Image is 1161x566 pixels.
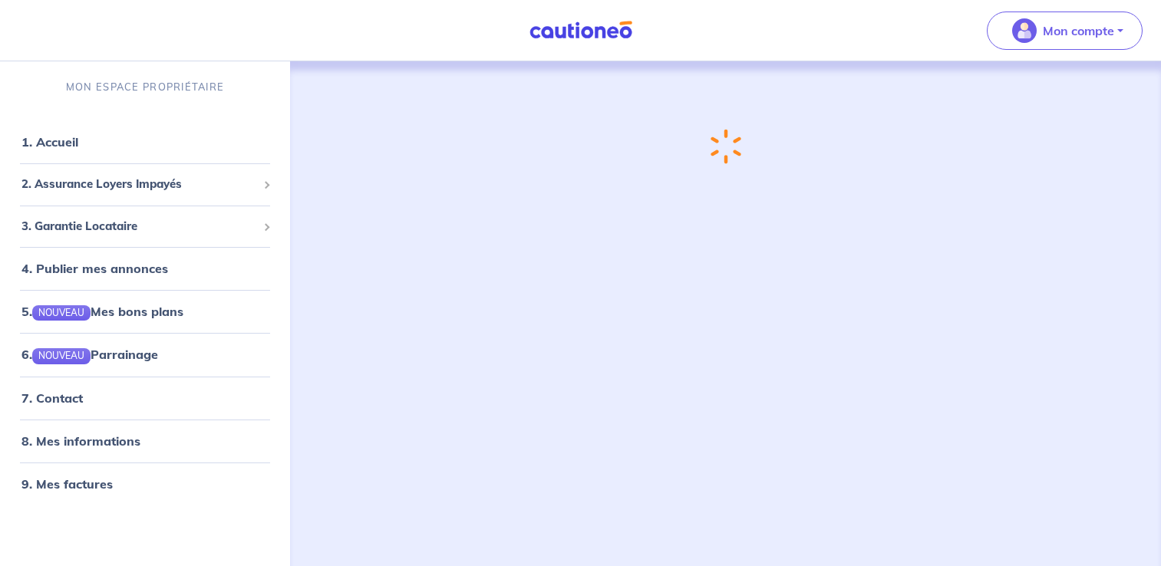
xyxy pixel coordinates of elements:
[6,339,284,370] div: 6.NOUVEAUParrainage
[711,129,741,164] img: loading-spinner
[1043,21,1114,40] p: Mon compte
[6,169,284,199] div: 2. Assurance Loyers Impayés
[21,261,168,276] a: 4. Publier mes annonces
[6,212,284,242] div: 3. Garantie Locataire
[21,218,257,235] span: 3. Garantie Locataire
[6,383,284,413] div: 7. Contact
[21,390,83,406] a: 7. Contact
[21,347,158,362] a: 6.NOUVEAUParrainage
[21,304,183,319] a: 5.NOUVEAUMes bons plans
[523,21,638,40] img: Cautioneo
[21,134,78,150] a: 1. Accueil
[6,469,284,499] div: 9. Mes factures
[6,426,284,456] div: 8. Mes informations
[987,12,1143,50] button: illu_account_valid_menu.svgMon compte
[21,476,113,492] a: 9. Mes factures
[21,433,140,449] a: 8. Mes informations
[1012,18,1037,43] img: illu_account_valid_menu.svg
[6,253,284,284] div: 4. Publier mes annonces
[66,80,224,94] p: MON ESPACE PROPRIÉTAIRE
[6,127,284,157] div: 1. Accueil
[6,296,284,327] div: 5.NOUVEAUMes bons plans
[21,176,257,193] span: 2. Assurance Loyers Impayés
